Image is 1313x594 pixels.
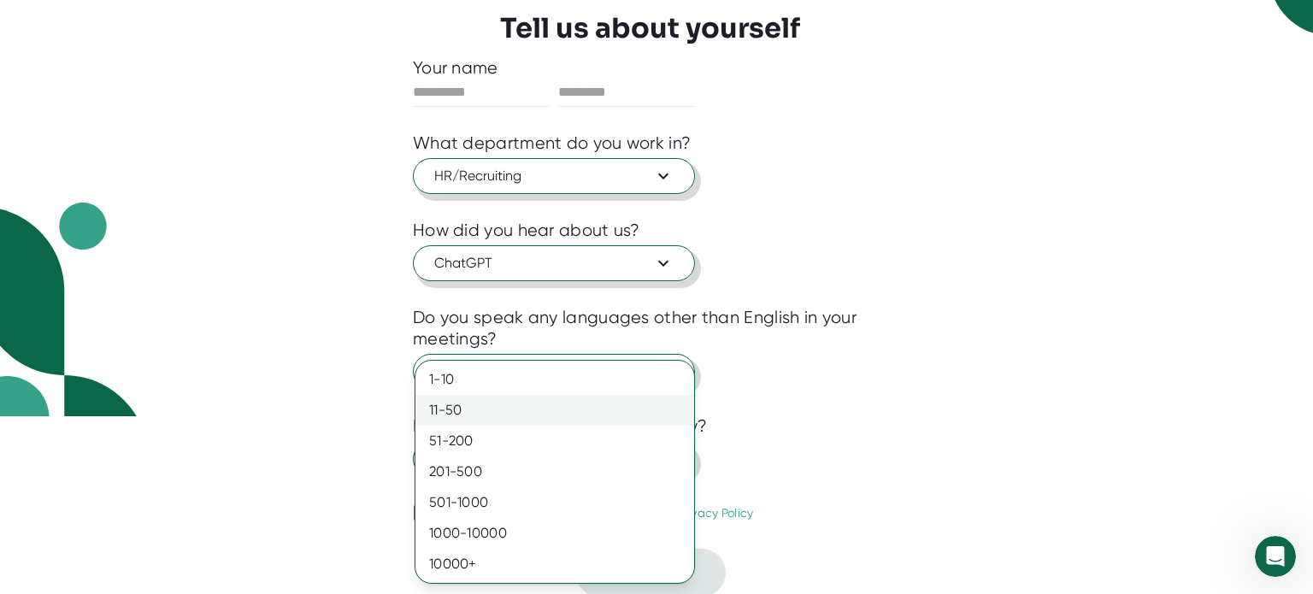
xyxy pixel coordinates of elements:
div: 51-200 [415,426,694,456]
div: 201-500 [415,456,694,487]
div: 1000-10000 [415,518,694,549]
div: 10000+ [415,549,694,579]
div: 11-50 [415,395,694,426]
div: 1-10 [415,364,694,395]
iframe: Intercom live chat [1255,536,1296,577]
div: 501-1000 [415,487,694,518]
